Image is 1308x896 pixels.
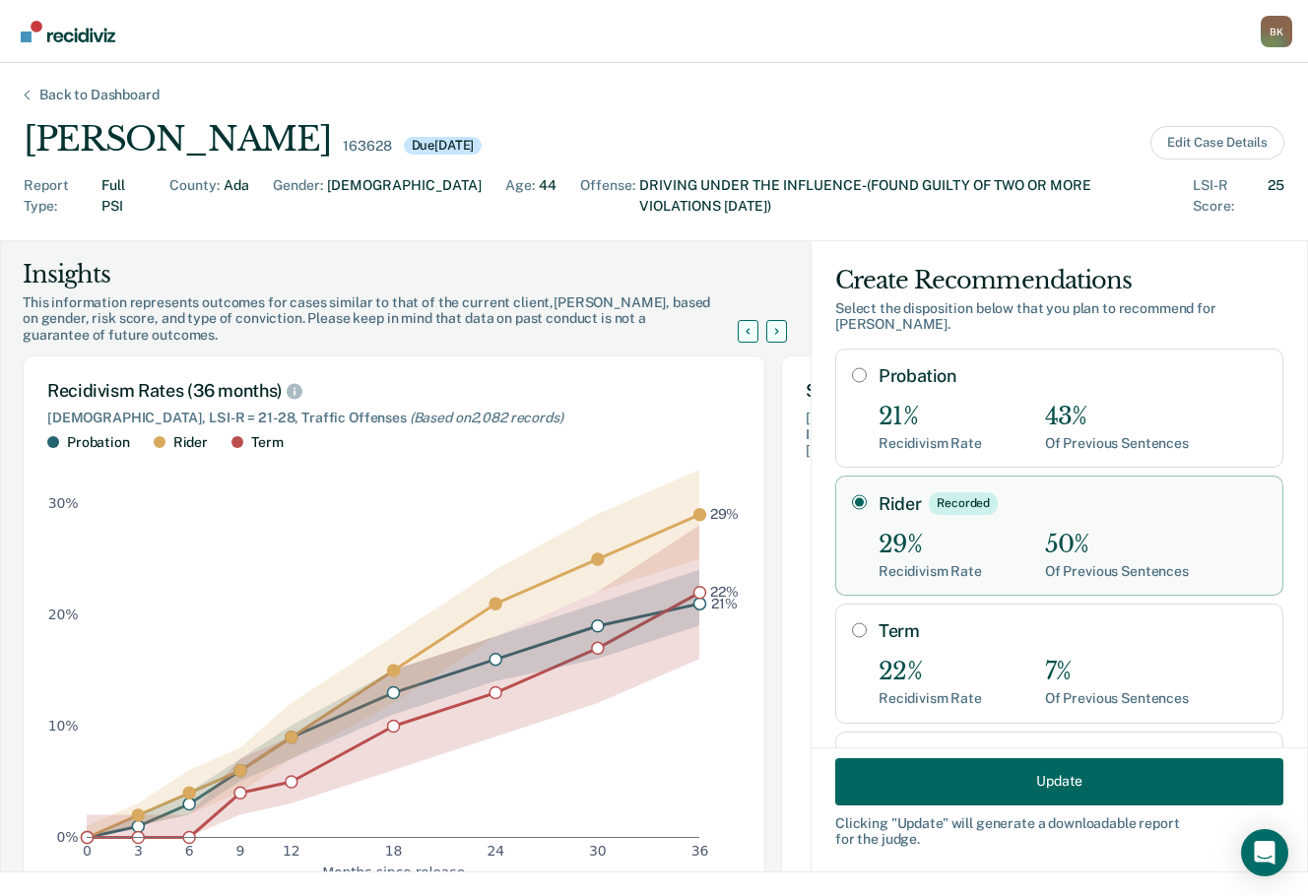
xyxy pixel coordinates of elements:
[48,718,79,734] text: 10%
[87,470,699,837] g: area
[879,658,982,686] div: 22%
[1268,175,1284,217] div: 25
[24,175,98,217] div: Report Type :
[589,844,607,860] text: 30
[82,509,706,844] g: dot
[273,175,323,217] div: Gender :
[1045,403,1189,431] div: 43%
[83,844,92,860] text: 0
[1261,16,1292,47] button: Profile dropdown button
[1193,175,1264,217] div: LSI-R Score :
[806,380,1231,402] div: Sentence Distribution
[1045,531,1189,559] div: 50%
[505,175,535,217] div: Age :
[83,844,708,860] g: x-axis tick label
[48,607,79,622] text: 20%
[236,844,245,860] text: 9
[879,620,1267,642] label: Term
[711,596,738,611] text: 21%
[24,119,331,160] div: [PERSON_NAME]
[327,175,482,217] div: [DEMOGRAPHIC_DATA]
[1261,16,1292,47] div: B K
[806,410,1231,459] div: [DEMOGRAPHIC_DATA], LSI-R = 21-28, DRIVING UNDER THE INFLUENCE-(FOUND GUILTY OF TWO OR MORE VIOLA...
[580,175,635,217] div: Offense :
[879,531,982,559] div: 29%
[710,507,740,611] g: text
[57,829,79,845] text: 0%
[835,265,1283,296] div: Create Recommendations
[185,844,194,860] text: 6
[47,380,741,402] div: Recidivism Rates (36 months)
[48,495,79,511] text: 30%
[539,175,556,217] div: 44
[710,507,740,523] text: 29%
[283,844,300,860] text: 12
[67,434,130,451] div: Probation
[410,410,563,425] span: (Based on 2,082 records )
[23,294,761,344] div: This information represents outcomes for cases similar to that of the current client, [PERSON_NAM...
[16,87,183,103] div: Back to Dashboard
[385,844,403,860] text: 18
[879,492,1267,514] label: Rider
[343,138,391,155] div: 163628
[879,365,1267,387] label: Probation
[710,585,739,601] text: 22%
[1150,126,1284,160] button: Edit Case Details
[1045,435,1189,452] div: Of Previous Sentences
[322,864,465,880] g: x-axis label
[224,175,249,217] div: Ada
[169,175,220,217] div: County :
[47,410,741,426] div: [DEMOGRAPHIC_DATA], LSI-R = 21-28, Traffic Offenses
[879,690,982,707] div: Recidivism Rate
[251,434,283,451] div: Term
[322,864,465,880] text: Months since release
[48,495,79,845] g: y-axis tick label
[639,175,1169,217] div: DRIVING UNDER THE INFLUENCE-(FOUND GUILTY OF TWO OR MORE VIOLATIONS [DATE])
[879,403,982,431] div: 21%
[487,844,504,860] text: 24
[404,137,483,155] div: Due [DATE]
[21,21,115,42] img: Recidiviz
[879,435,982,452] div: Recidivism Rate
[1045,658,1189,686] div: 7%
[1241,829,1288,876] div: Open Intercom Messenger
[101,175,146,217] div: Full PSI
[1045,690,1189,707] div: Of Previous Sentences
[835,757,1283,804] button: Update
[929,492,998,514] div: Recorded
[691,844,709,860] text: 36
[1045,563,1189,580] div: Of Previous Sentences
[173,434,208,451] div: Rider
[23,259,761,290] div: Insights
[835,814,1283,848] div: Clicking " Update " will generate a downloadable report for the judge.
[835,300,1283,334] div: Select the disposition below that you plan to recommend for [PERSON_NAME] .
[134,844,143,860] text: 3
[879,563,982,580] div: Recidivism Rate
